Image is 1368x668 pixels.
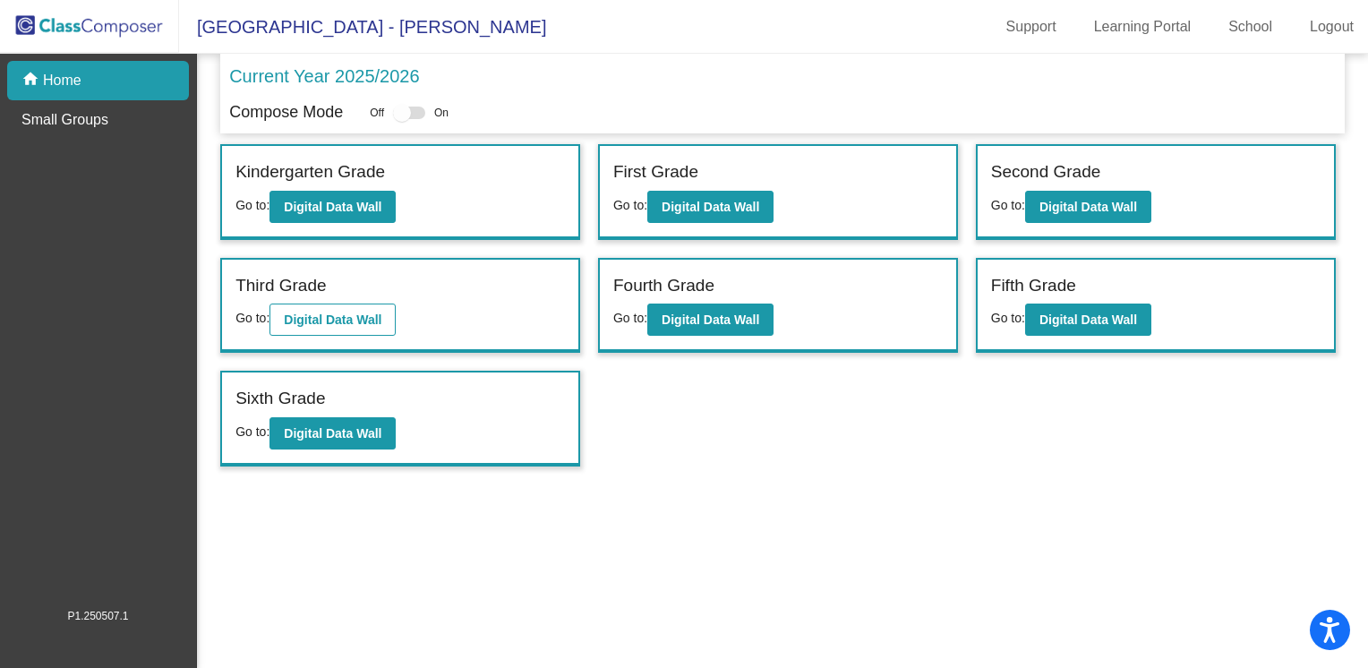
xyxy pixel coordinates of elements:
span: Go to: [235,198,269,212]
span: Go to: [235,311,269,325]
label: First Grade [613,159,698,185]
b: Digital Data Wall [284,313,381,327]
span: Off [370,105,384,121]
p: Small Groups [21,109,108,131]
b: Digital Data Wall [1039,200,1137,214]
span: Go to: [991,311,1025,325]
b: Digital Data Wall [1039,313,1137,327]
a: Learning Portal [1080,13,1206,41]
label: Sixth Grade [235,386,325,412]
p: Compose Mode [229,100,343,124]
label: Fourth Grade [613,273,714,299]
p: Home [43,70,81,91]
button: Digital Data Wall [1025,191,1151,223]
label: Kindergarten Grade [235,159,385,185]
span: Go to: [613,198,647,212]
button: Digital Data Wall [269,417,396,450]
label: Second Grade [991,159,1101,185]
label: Fifth Grade [991,273,1076,299]
b: Digital Data Wall [284,426,381,441]
p: Current Year 2025/2026 [229,63,419,90]
a: School [1214,13,1287,41]
span: Go to: [235,424,269,439]
button: Digital Data Wall [269,304,396,336]
span: [GEOGRAPHIC_DATA] - [PERSON_NAME] [179,13,546,41]
a: Support [992,13,1071,41]
b: Digital Data Wall [284,200,381,214]
button: Digital Data Wall [647,191,774,223]
button: Digital Data Wall [1025,304,1151,336]
mat-icon: home [21,70,43,91]
button: Digital Data Wall [647,304,774,336]
span: Go to: [991,198,1025,212]
span: On [434,105,449,121]
b: Digital Data Wall [662,200,759,214]
b: Digital Data Wall [662,313,759,327]
a: Logout [1295,13,1368,41]
label: Third Grade [235,273,326,299]
button: Digital Data Wall [269,191,396,223]
span: Go to: [613,311,647,325]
